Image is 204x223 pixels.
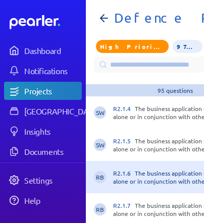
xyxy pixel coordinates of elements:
a: Documents [4,142,82,160]
span: 97% of Questions Completed [173,40,202,53]
span: R2.1.6 [113,169,135,177]
a: Notifications [4,62,82,80]
a: Settings [4,171,82,189]
span: Ryan Baird [94,203,106,215]
a: Insights [4,122,82,140]
div: Help [24,195,81,205]
a: Help [4,191,82,209]
a: Projects [4,82,82,100]
span: Steve Whittington [94,139,106,151]
span: Ryan Baird [94,171,106,183]
span: Steve Whittington [94,106,106,119]
div: Documents [24,146,81,156]
a: Dashboard [4,41,82,60]
span: Priority [96,40,169,53]
div: Dashboard [24,45,81,55]
span: R2.1.7 [113,201,135,209]
span: R2.1.4 [113,104,135,113]
div: Insights [24,126,81,136]
a: [GEOGRAPHIC_DATA] [4,102,82,120]
div: 95 questions [158,86,193,94]
div: Notifications [24,66,81,76]
div: Projects [24,86,81,96]
div: [GEOGRAPHIC_DATA] [24,106,99,116]
div: Settings [24,175,81,185]
a: Dashboard [10,15,82,29]
span: R2.1.5 [113,137,135,145]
